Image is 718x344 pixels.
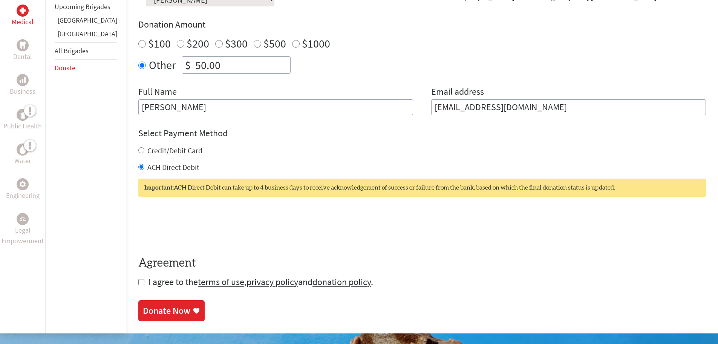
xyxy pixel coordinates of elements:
[431,86,484,99] label: Email address
[2,213,44,246] a: Legal EmpowermentLegal Empowerment
[302,36,330,51] label: $1000
[138,86,177,99] label: Full Name
[20,77,26,83] img: Business
[198,276,244,288] a: terms of use
[17,178,29,190] div: Engineering
[17,39,29,51] div: Dental
[20,217,26,221] img: Legal Empowerment
[2,225,44,246] p: Legal Empowerment
[138,99,413,115] input: Enter Full Name
[149,56,176,74] label: Other
[10,74,35,97] a: BusinessBusiness
[246,276,298,288] a: privacy policy
[17,143,29,156] div: Water
[144,185,174,191] strong: Important:
[13,39,32,62] a: DentalDental
[138,179,706,197] div: ACH Direct Debit can take up to 4 business days to receive acknowledgement of success or failure ...
[138,256,706,270] h4: Agreement
[187,36,209,51] label: $200
[12,5,34,27] a: MedicalMedical
[17,5,29,17] div: Medical
[20,181,26,187] img: Engineering
[138,212,253,241] iframe: reCAPTCHA
[20,111,26,119] img: Public Health
[20,42,26,49] img: Dental
[194,57,290,73] input: Enter Amount
[147,162,199,172] label: ACH Direct Debit
[55,15,117,29] li: Ghana
[58,29,117,38] a: [GEOGRAPHIC_DATA]
[147,146,202,155] label: Credit/Debit Card
[14,156,31,166] p: Water
[225,36,248,51] label: $300
[138,19,706,31] h4: Donation Amount
[17,74,29,86] div: Business
[20,8,26,14] img: Medical
[312,276,371,288] a: donation policy
[138,300,205,321] a: Donate Now
[58,16,117,25] a: [GEOGRAPHIC_DATA]
[13,51,32,62] p: Dental
[148,36,171,51] label: $100
[17,213,29,225] div: Legal Empowerment
[3,109,42,131] a: Public HealthPublic Health
[55,29,117,42] li: Panama
[263,36,286,51] label: $500
[143,305,190,317] div: Donate Now
[55,42,117,60] li: All Brigades
[10,86,35,97] p: Business
[6,178,40,201] a: EngineeringEngineering
[55,46,89,55] a: All Brigades
[138,127,706,139] h4: Select Payment Method
[55,2,110,11] a: Upcoming Brigades
[148,276,373,288] span: I agree to the , and .
[55,60,117,76] li: Donate
[3,121,42,131] p: Public Health
[14,143,31,166] a: WaterWater
[6,190,40,201] p: Engineering
[55,63,75,72] a: Donate
[20,145,26,154] img: Water
[182,57,194,73] div: $
[431,99,706,115] input: Your Email
[12,17,34,27] p: Medical
[17,109,29,121] div: Public Health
